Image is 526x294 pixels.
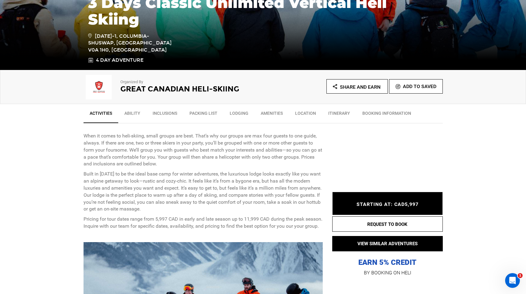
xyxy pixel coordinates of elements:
p: EARN 5% CREDIT [332,196,443,267]
a: Inclusions [146,107,183,122]
a: BOOKING INFORMATION [356,107,417,122]
a: Lodging [224,107,255,122]
iframe: Intercom live chat [505,273,520,288]
p: Organized By [120,79,246,85]
a: Packing List [183,107,224,122]
span: 1 [518,273,523,278]
p: Built in [DATE] to be the ideal base camp for winter adventures, the luxurious lodge looks exactl... [84,171,323,213]
h2: Great Canadian Heli-Skiing [120,85,246,93]
span: 4 Day Adventure [96,57,143,64]
button: REQUEST TO BOOK [332,216,443,232]
a: Location [289,107,322,122]
button: VIEW SIMILAR ADVENTURES [332,236,443,251]
a: Itinerary [322,107,356,122]
p: BY BOOKING ON HELI [332,269,443,277]
a: Activities [84,107,118,123]
span: Add To Saved [403,83,436,89]
p: When it comes to heli-skiing, small groups are best. That’s why our groups are max four guests to... [84,133,323,168]
a: Ability [118,107,146,122]
span: [DATE]-1, Columbia-Shuswap, [GEOGRAPHIC_DATA] V0A 1H0, [GEOGRAPHIC_DATA] [88,32,176,54]
span: STARTING AT: CAD5,997 [357,201,419,207]
a: Amenities [255,107,289,122]
img: img_9251f6c852f2d69a6fdc2f2f53e7d310.png [84,75,114,99]
span: Share and Earn [340,84,380,90]
p: Pricing for tour dates range from 5,997 CAD in early and late season up to 11,999 CAD during the ... [84,216,323,230]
